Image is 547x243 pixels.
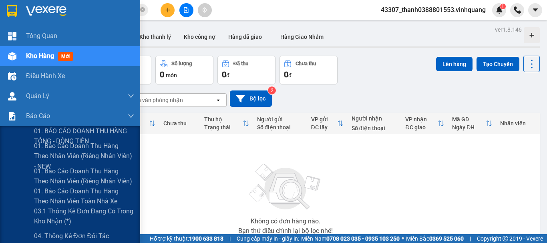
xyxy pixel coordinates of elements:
[311,116,337,123] div: VP gửi
[405,124,438,131] div: ĐC giao
[528,3,542,17] button: caret-down
[222,70,226,79] span: 0
[26,71,65,81] span: Điều hành xe
[352,125,398,131] div: Số điện thoại
[204,116,243,123] div: Thu hộ
[26,91,49,101] span: Quản Lý
[34,206,134,226] span: 03.1 Thống kê đơn đang có trong kho nhận (*)
[171,61,192,66] div: Số lượng
[34,141,134,171] span: 01. Báo cáo doanh thu hàng theo nhân viên (Riêng nhân viên) - NEW
[470,234,471,243] span: |
[128,96,183,104] div: Chọn văn phòng nhận
[150,234,223,243] span: Hỗ trợ kỹ thuật:
[477,57,519,71] button: Tạo Chuyến
[133,27,177,46] button: Kho thanh lý
[140,6,145,14] span: close-circle
[128,113,134,119] span: down
[501,4,504,9] span: 1
[280,56,338,84] button: Chưa thu0đ
[296,61,316,66] div: Chưa thu
[160,70,164,79] span: 0
[34,186,134,206] span: 01. Báo cáo doanh thu hàng theo nhân viên toàn nhà xe
[429,235,464,242] strong: 0369 525 060
[503,236,508,241] span: copyright
[374,5,492,15] span: 43307_thanh0388801553.vinhquang
[251,218,320,225] div: Không có đơn hàng nào.
[58,52,73,61] span: mới
[7,5,17,17] img: logo-vxr
[222,27,268,46] button: Hàng đã giao
[280,34,324,40] span: Hàng Giao Nhầm
[500,120,536,127] div: Nhân viên
[436,57,473,71] button: Lên hàng
[8,52,16,60] img: warehouse-icon
[405,116,438,123] div: VP nhận
[226,72,229,78] span: đ
[34,126,134,146] span: 01. BÁO CÁO DOANH THU HÀNG TỔNG - DÒNG TIỀN
[155,56,213,84] button: Số lượng0món
[183,7,189,13] span: file-add
[401,113,448,134] th: Toggle SortBy
[268,86,276,94] sup: 2
[311,124,337,131] div: ĐC lấy
[230,90,272,107] button: Bộ lọc
[452,116,486,123] div: Mã GD
[307,113,348,134] th: Toggle SortBy
[128,93,134,99] span: down
[8,112,16,120] img: solution-icon
[179,3,193,17] button: file-add
[26,52,54,60] span: Kho hàng
[352,115,398,122] div: Người nhận
[189,235,223,242] strong: 1900 633 818
[215,97,221,103] svg: open
[34,166,134,186] span: 01. Báo cáo doanh thu hàng theo nhân viên (riêng nhân viên)
[257,124,303,131] div: Số điện thoại
[495,25,522,34] div: ver 1.8.146
[26,111,50,121] span: Báo cáo
[301,234,400,243] span: Miền Nam
[452,124,486,131] div: Ngày ĐH
[202,7,207,13] span: aim
[165,7,171,13] span: plus
[448,113,496,134] th: Toggle SortBy
[166,72,177,78] span: món
[204,124,243,131] div: Trạng thái
[198,3,212,17] button: aim
[514,6,521,14] img: phone-icon
[284,70,288,79] span: 0
[177,27,222,46] button: Kho công nợ
[257,116,303,123] div: Người gửi
[233,61,248,66] div: Đã thu
[200,113,253,134] th: Toggle SortBy
[532,6,539,14] span: caret-down
[245,159,326,215] img: svg+xml;base64,PHN2ZyBjbGFzcz0ibGlzdC1wbHVnX19zdmciIHhtbG5zPSJodHRwOi8vd3d3LnczLm9yZy8yMDAwL3N2Zy...
[217,56,276,84] button: Đã thu0đ
[326,235,400,242] strong: 0708 023 035 - 0935 103 250
[406,234,464,243] span: Miền Bắc
[26,31,57,41] span: Tổng Quan
[402,237,404,240] span: ⚪️
[161,3,175,17] button: plus
[237,234,299,243] span: Cung cấp máy in - giấy in:
[524,27,540,43] div: Tạo kho hàng mới
[8,72,16,80] img: warehouse-icon
[140,7,145,12] span: close-circle
[238,228,333,234] div: Bạn thử điều chỉnh lại bộ lọc nhé!
[229,234,231,243] span: |
[496,6,503,14] img: icon-new-feature
[34,231,109,241] span: 04. Thống kê đơn đối tác
[288,72,292,78] span: đ
[500,4,506,9] sup: 1
[8,92,16,100] img: warehouse-icon
[163,120,196,127] div: Chưa thu
[8,32,16,40] img: dashboard-icon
